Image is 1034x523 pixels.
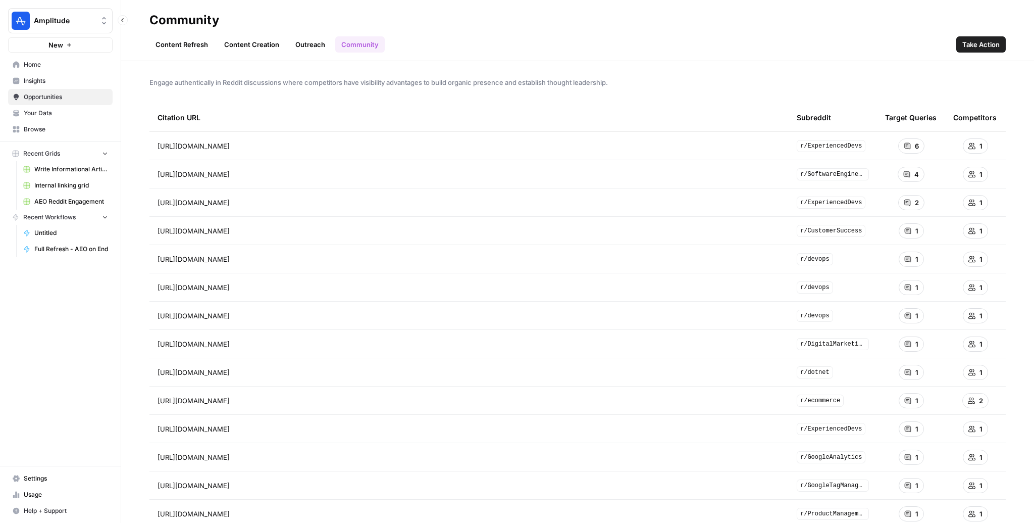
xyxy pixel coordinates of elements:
[979,198,983,208] span: 1
[8,487,113,503] a: Usage
[19,161,113,177] a: Write Informational Article
[8,8,113,33] button: Workspace: Amplitude
[34,165,108,174] span: Write Informational Article
[797,366,833,378] span: r/dotnet
[953,104,997,131] div: Competitors
[915,254,918,264] span: 1
[914,169,919,179] span: 4
[915,424,918,434] span: 1
[24,76,108,85] span: Insights
[979,311,983,321] span: 1
[24,109,108,118] span: Your Data
[149,12,219,28] div: Community
[979,509,983,519] span: 1
[979,169,983,179] span: 1
[218,36,285,53] a: Content Creation
[915,452,918,462] span: 1
[797,395,844,407] span: r/ecommerce
[797,480,869,492] span: r/GoogleTagManager
[24,506,108,515] span: Help + Support
[335,36,385,53] a: Community
[885,104,937,131] div: Target Queries
[915,481,918,491] span: 1
[158,509,230,519] span: [URL][DOMAIN_NAME]
[19,177,113,194] a: Internal linking grid
[149,36,214,53] a: Content Refresh
[158,424,230,434] span: [URL][DOMAIN_NAME]
[158,169,230,179] span: [URL][DOMAIN_NAME]
[158,198,230,208] span: [URL][DOMAIN_NAME]
[915,509,918,519] span: 1
[8,470,113,487] a: Settings
[23,149,60,158] span: Recent Grids
[979,282,983,293] span: 1
[797,197,865,209] span: r/ExperiencedDevs
[8,57,113,73] a: Home
[915,282,918,293] span: 1
[915,226,918,236] span: 1
[979,396,983,406] span: 2
[8,105,113,121] a: Your Data
[19,241,113,257] a: Full Refresh - AEO on End
[797,140,865,152] span: r/ExperiencedDevs
[34,16,95,26] span: Amplitude
[797,168,869,180] span: r/SoftwareEngineering
[12,12,30,30] img: Amplitude Logo
[979,141,983,151] span: 1
[915,367,918,377] span: 1
[24,474,108,483] span: Settings
[158,226,230,236] span: [URL][DOMAIN_NAME]
[8,37,113,53] button: New
[956,36,1006,53] button: Take Action
[24,60,108,69] span: Home
[8,146,113,161] button: Recent Grids
[8,210,113,225] button: Recent Workflows
[797,451,865,463] span: r/GoogleAnalytics
[797,281,833,294] span: r/devops
[19,225,113,241] a: Untitled
[158,141,230,151] span: [URL][DOMAIN_NAME]
[158,311,230,321] span: [URL][DOMAIN_NAME]
[979,339,983,349] span: 1
[8,73,113,89] a: Insights
[962,39,1000,50] span: Take Action
[915,396,918,406] span: 1
[158,367,230,377] span: [URL][DOMAIN_NAME]
[34,245,108,254] span: Full Refresh - AEO on End
[34,181,108,190] span: Internal linking grid
[979,481,983,491] span: 1
[979,254,983,264] span: 1
[48,40,63,50] span: New
[158,282,230,293] span: [URL][DOMAIN_NAME]
[915,339,918,349] span: 1
[24,92,108,102] span: Opportunities
[797,423,865,435] span: r/ExperiencedDevs
[797,253,833,265] span: r/devops
[979,424,983,434] span: 1
[797,225,865,237] span: r/CustomerSuccess
[797,508,869,520] span: r/ProductManagement
[8,89,113,105] a: Opportunities
[24,490,108,499] span: Usage
[158,452,230,462] span: [URL][DOMAIN_NAME]
[797,104,831,131] div: Subreddit
[915,141,919,151] span: 6
[158,481,230,491] span: [URL][DOMAIN_NAME]
[158,339,230,349] span: [URL][DOMAIN_NAME]
[289,36,331,53] a: Outreach
[158,104,781,131] div: Citation URL
[797,338,869,350] span: r/DigitalMarketing
[8,121,113,137] a: Browse
[979,452,983,462] span: 1
[34,228,108,237] span: Untitled
[979,367,983,377] span: 1
[797,310,833,322] span: r/devops
[158,396,230,406] span: [URL][DOMAIN_NAME]
[915,198,919,208] span: 2
[149,77,1006,87] span: Engage authentically in Reddit discussions where competitors have visibility advantages to build ...
[8,503,113,519] button: Help + Support
[19,194,113,210] a: AEO Reddit Engagement
[915,311,918,321] span: 1
[979,226,983,236] span: 1
[23,213,76,222] span: Recent Workflows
